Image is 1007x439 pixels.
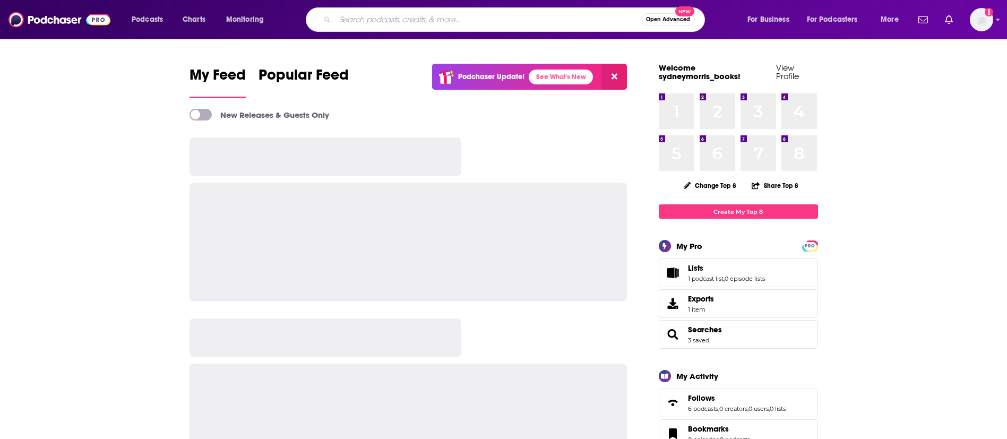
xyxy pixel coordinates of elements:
a: 0 lists [770,405,786,412]
a: 6 podcasts [688,405,718,412]
a: Searches [688,325,722,334]
span: For Podcasters [807,12,858,27]
span: Charts [183,12,205,27]
input: Search podcasts, credits, & more... [335,11,641,28]
a: Searches [662,327,684,342]
span: Lists [688,263,703,273]
a: Lists [688,263,765,273]
span: Lists [659,259,818,287]
a: Bookmarks [688,424,750,434]
span: Bookmarks [688,424,729,434]
span: Popular Feed [259,66,349,90]
span: For Business [747,12,789,27]
span: Open Advanced [646,17,690,22]
span: , [769,405,770,412]
span: My Feed [190,66,246,90]
button: Open AdvancedNew [641,13,695,26]
img: Podchaser - Follow, Share and Rate Podcasts [8,10,110,30]
span: More [881,12,899,27]
button: Change Top 8 [677,179,743,192]
a: 0 episode lists [725,275,765,282]
div: Search podcasts, credits, & more... [316,7,715,32]
a: Show notifications dropdown [941,11,957,29]
button: open menu [800,11,873,28]
div: My Pro [676,241,702,251]
button: Share Top 8 [751,175,799,196]
a: Charts [176,11,212,28]
span: Follows [688,393,715,403]
span: Podcasts [132,12,163,27]
a: Lists [662,265,684,280]
span: New [675,6,694,16]
a: Welcome sydneymorris_books! [659,63,741,81]
p: Podchaser Update! [458,72,524,81]
a: 0 users [748,405,769,412]
div: My Activity [676,371,718,381]
img: User Profile [970,8,993,31]
a: View Profile [776,63,799,81]
span: Exports [688,294,714,304]
a: PRO [804,242,816,249]
a: New Releases & Guests Only [190,109,329,120]
a: 3 saved [688,337,709,344]
button: open menu [873,11,912,28]
a: Create My Top 8 [659,204,818,219]
a: 0 creators [719,405,747,412]
a: 1 podcast list [688,275,724,282]
a: Show notifications dropdown [914,11,932,29]
a: Popular Feed [259,66,349,98]
svg: Add a profile image [985,8,993,16]
span: , [718,405,719,412]
span: Monitoring [226,12,264,27]
button: open menu [219,11,278,28]
span: 1 item [688,306,714,313]
a: Follows [662,395,684,410]
button: open menu [124,11,177,28]
a: Follows [688,393,786,403]
a: See What's New [529,70,593,84]
span: , [747,405,748,412]
button: open menu [740,11,803,28]
span: Logged in as sydneymorris_books [970,8,993,31]
button: Show profile menu [970,8,993,31]
a: Exports [659,289,818,318]
span: Searches [659,320,818,349]
span: Follows [659,389,818,417]
span: Exports [662,296,684,311]
a: My Feed [190,66,246,98]
span: , [724,275,725,282]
